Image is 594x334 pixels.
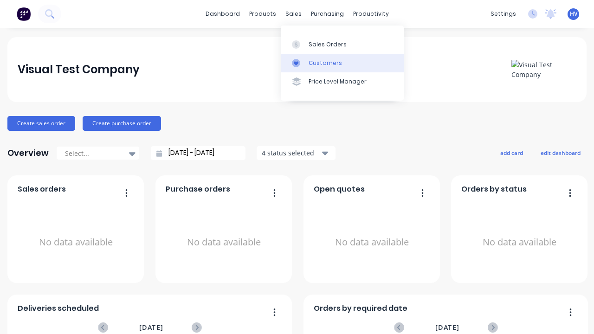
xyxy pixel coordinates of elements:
[309,77,367,86] div: Price Level Manager
[83,116,161,131] button: Create purchase order
[166,184,230,195] span: Purchase orders
[281,54,404,72] a: Customers
[245,7,281,21] div: products
[7,144,49,162] div: Overview
[461,184,527,195] span: Orders by status
[281,35,404,53] a: Sales Orders
[486,7,521,21] div: settings
[314,199,430,286] div: No data available
[314,184,365,195] span: Open quotes
[309,59,342,67] div: Customers
[281,72,404,91] a: Price Level Manager
[17,7,31,21] img: Factory
[511,60,576,79] img: Visual Test Company
[281,7,306,21] div: sales
[201,7,245,21] a: dashboard
[314,303,407,314] span: Orders by required date
[461,199,578,286] div: No data available
[349,7,394,21] div: productivity
[139,322,163,333] span: [DATE]
[494,147,529,159] button: add card
[262,148,320,158] div: 4 status selected
[166,199,282,286] div: No data available
[18,184,66,195] span: Sales orders
[309,40,347,49] div: Sales Orders
[7,116,75,131] button: Create sales order
[18,60,140,79] div: Visual Test Company
[535,147,587,159] button: edit dashboard
[570,10,577,18] span: HV
[435,322,459,333] span: [DATE]
[306,7,349,21] div: purchasing
[18,199,134,286] div: No data available
[18,303,99,314] span: Deliveries scheduled
[257,146,336,160] button: 4 status selected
